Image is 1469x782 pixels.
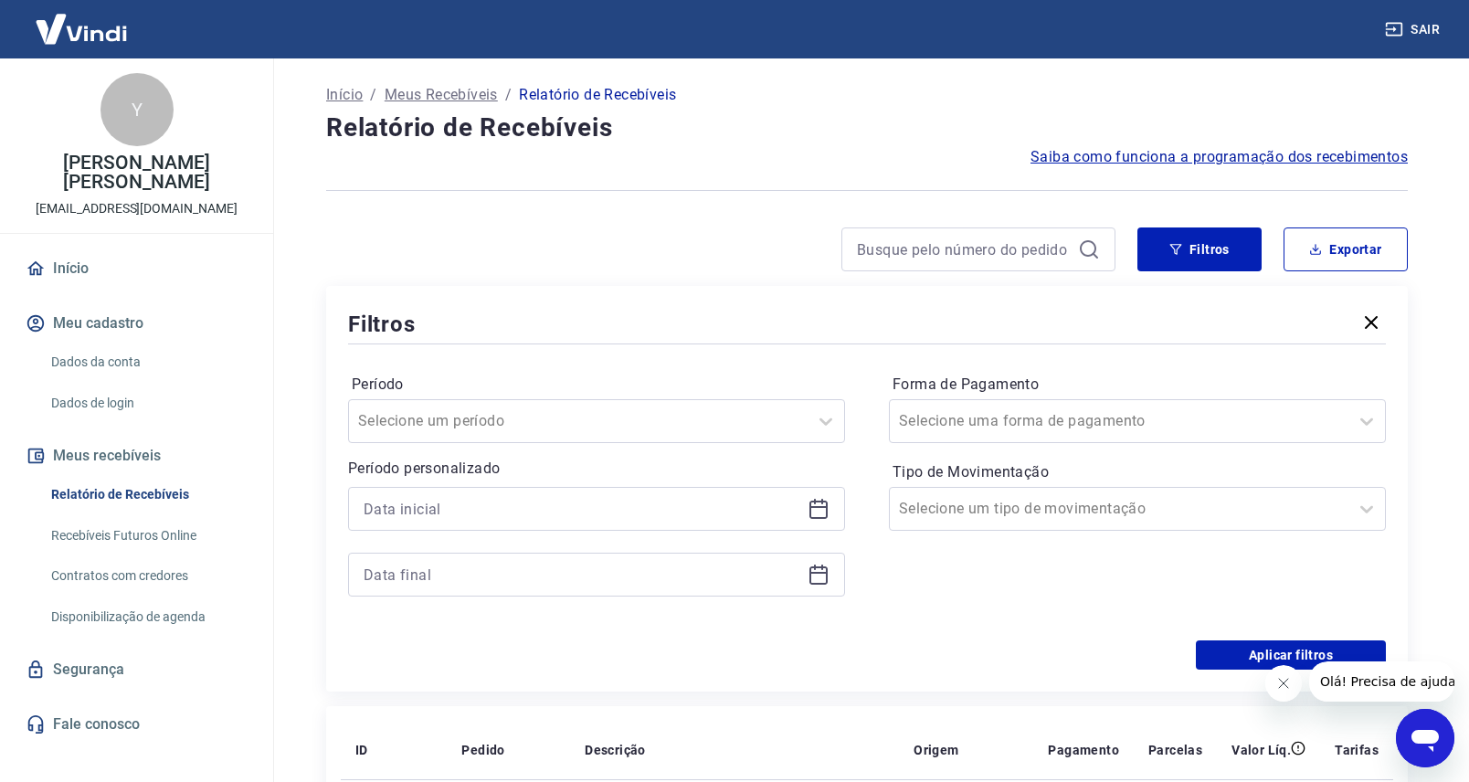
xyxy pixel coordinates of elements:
iframe: Botão para abrir a janela de mensagens [1396,709,1454,767]
p: Descrição [585,741,646,759]
a: Início [326,84,363,106]
p: Período personalizado [348,458,845,480]
button: Meus recebíveis [22,436,251,476]
a: Fale conosco [22,704,251,745]
p: Pedido [461,741,504,759]
h5: Filtros [348,310,416,339]
a: Relatório de Recebíveis [44,476,251,513]
p: Relatório de Recebíveis [519,84,676,106]
a: Meus Recebíveis [385,84,498,106]
p: / [505,84,512,106]
p: Parcelas [1148,741,1202,759]
button: Sair [1381,13,1447,47]
a: Saiba como funciona a programação dos recebimentos [1030,146,1408,168]
input: Busque pelo número do pedido [857,236,1071,263]
p: Tarifas [1335,741,1379,759]
a: Disponibilização de agenda [44,598,251,636]
img: Vindi [22,1,141,57]
label: Tipo de Movimentação [893,461,1382,483]
a: Dados da conta [44,343,251,381]
span: Olá! Precisa de ajuda? [11,13,153,27]
a: Recebíveis Futuros Online [44,517,251,555]
p: Valor Líq. [1231,741,1291,759]
label: Forma de Pagamento [893,374,1382,396]
a: Contratos com credores [44,557,251,595]
p: Origem [914,741,958,759]
p: Pagamento [1048,741,1119,759]
label: Período [352,374,841,396]
div: Y [100,73,174,146]
h4: Relatório de Recebíveis [326,110,1408,146]
input: Data inicial [364,495,800,523]
a: Segurança [22,650,251,690]
button: Exportar [1284,227,1408,271]
iframe: Fechar mensagem [1265,665,1302,702]
button: Meu cadastro [22,303,251,343]
a: Início [22,248,251,289]
button: Aplicar filtros [1196,640,1386,670]
p: / [370,84,376,106]
a: Dados de login [44,385,251,422]
input: Data final [364,561,800,588]
button: Filtros [1137,227,1262,271]
iframe: Mensagem da empresa [1309,661,1454,702]
p: [PERSON_NAME] [PERSON_NAME] [15,153,259,192]
p: [EMAIL_ADDRESS][DOMAIN_NAME] [36,199,238,218]
p: ID [355,741,368,759]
